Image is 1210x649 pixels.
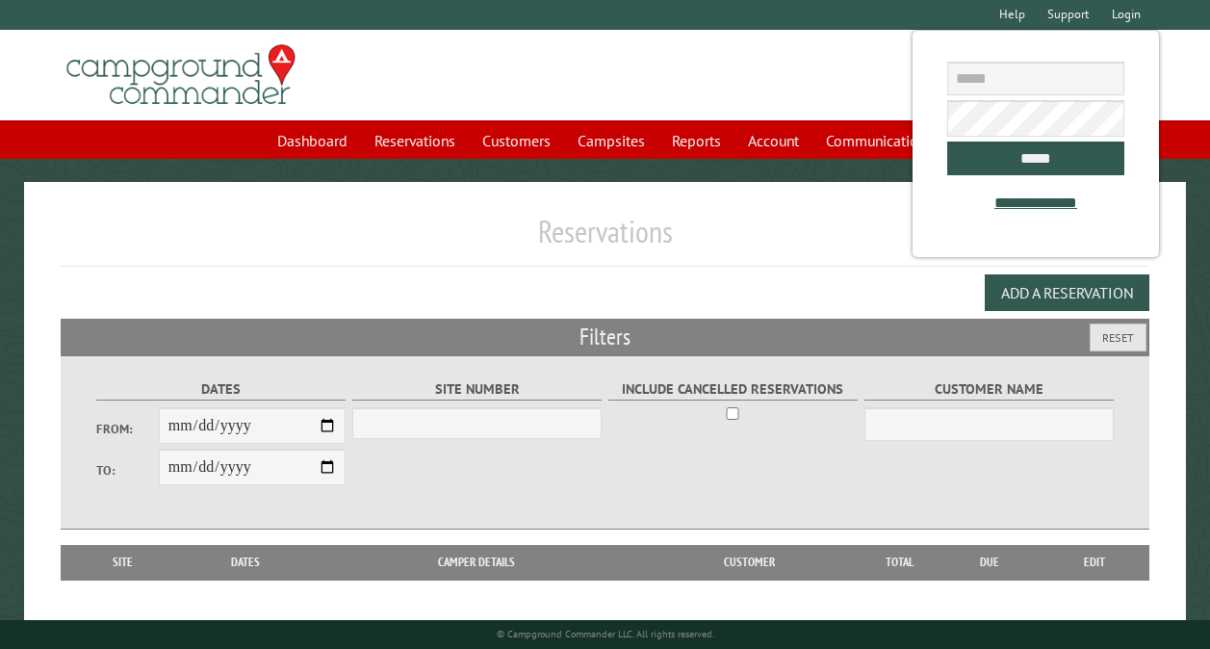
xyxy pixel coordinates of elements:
th: Customer [637,545,861,580]
button: Reset [1090,324,1146,351]
label: Include Cancelled Reservations [608,378,858,401]
th: Edit [1041,545,1150,580]
label: From: [96,420,159,438]
label: Dates [96,378,346,401]
a: Account [736,122,811,159]
label: Site Number [352,378,602,401]
th: Dates [176,545,315,580]
label: To: [96,461,159,480]
label: Customer Name [864,378,1114,401]
th: Due [939,545,1041,580]
th: Total [862,545,939,580]
a: Communications [814,122,944,159]
h2: Filters [61,319,1149,355]
small: © Campground Commander LLC. All rights reserved. [497,628,714,640]
th: Site [70,545,176,580]
button: Add a Reservation [985,274,1149,311]
a: Customers [471,122,562,159]
a: Reports [660,122,733,159]
a: Reservations [363,122,467,159]
img: Campground Commander [61,38,301,113]
a: Dashboard [266,122,359,159]
h1: Reservations [61,213,1149,266]
th: Camper Details [315,545,638,580]
a: Campsites [566,122,656,159]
